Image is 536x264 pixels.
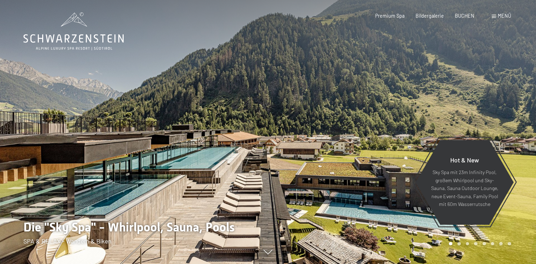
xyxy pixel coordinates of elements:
div: Carousel Page 1 (Current Slide) [449,242,452,246]
div: Carousel Page 7 [499,242,503,246]
a: Premium Spa [375,13,405,19]
div: Carousel Page 3 [466,242,469,246]
div: Carousel Page 8 [508,242,511,246]
div: Carousel Pagination [446,242,511,246]
a: Bildergalerie [416,13,444,19]
div: Carousel Page 2 [457,242,461,246]
span: Hot & New [450,156,479,164]
a: Hot & New Sky Spa mit 23m Infinity Pool, großem Whirlpool und Sky-Sauna, Sauna Outdoor Lounge, ne... [415,139,514,225]
span: Menü [498,13,511,19]
p: Sky Spa mit 23m Infinity Pool, großem Whirlpool und Sky-Sauna, Sauna Outdoor Lounge, neue Event-S... [431,168,498,208]
div: Carousel Page 5 [483,242,486,246]
div: Carousel Page 4 [474,242,478,246]
div: Carousel Page 6 [491,242,495,246]
a: BUCHEN [455,13,474,19]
